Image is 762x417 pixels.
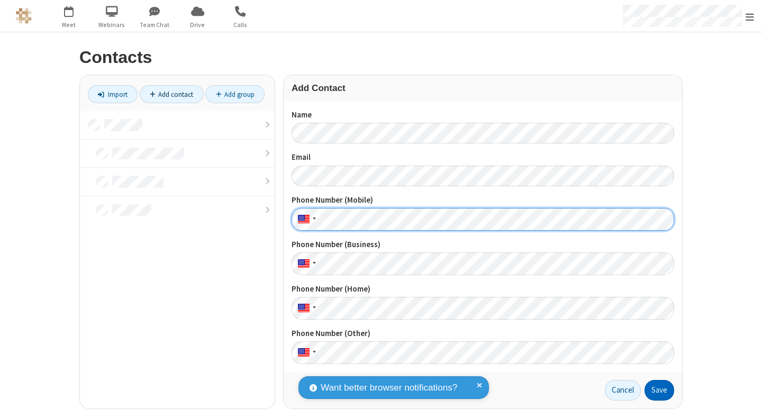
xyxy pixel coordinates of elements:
[292,252,319,275] div: United States: + 1
[205,85,265,103] a: Add group
[292,239,674,251] label: Phone Number (Business)
[321,381,457,395] span: Want better browser notifications?
[292,109,674,121] label: Name
[292,194,674,206] label: Phone Number (Mobile)
[221,20,260,30] span: Calls
[292,151,674,164] label: Email
[645,380,674,401] button: Save
[49,20,89,30] span: Meet
[292,297,319,320] div: United States: + 1
[292,283,674,295] label: Phone Number (Home)
[292,328,674,340] label: Phone Number (Other)
[605,380,641,401] a: Cancel
[79,48,683,67] h2: Contacts
[292,208,319,231] div: United States: + 1
[92,20,132,30] span: Webinars
[135,20,175,30] span: Team Chat
[88,85,138,103] a: Import
[292,83,674,93] h3: Add Contact
[292,341,319,364] div: United States: + 1
[178,20,217,30] span: Drive
[16,8,32,24] img: QA Selenium DO NOT DELETE OR CHANGE
[140,85,204,103] a: Add contact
